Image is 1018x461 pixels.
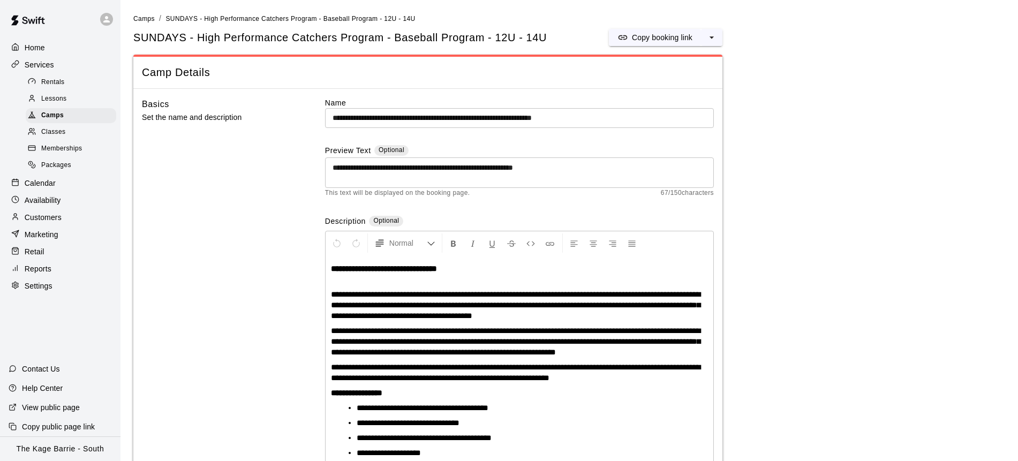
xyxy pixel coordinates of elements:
span: Camps [133,15,155,22]
span: Packages [41,160,71,171]
label: Description [325,216,366,228]
button: Formatting Options [370,233,440,253]
nav: breadcrumb [133,13,1005,25]
span: Normal [389,238,427,248]
a: Rentals [26,74,120,90]
h6: Basics [142,97,169,111]
p: Help Center [22,383,63,394]
a: Camps [133,14,155,22]
p: Set the name and description [142,111,291,124]
a: Lessons [26,90,120,107]
a: Services [9,57,112,73]
button: Copy booking link [609,29,701,46]
a: Marketing [9,226,112,243]
a: Packages [26,157,120,174]
p: Home [25,42,45,53]
label: Preview Text [325,145,371,157]
button: Insert Code [522,233,540,253]
a: Availability [9,192,112,208]
p: Availability [25,195,61,206]
span: Camp Details [142,65,714,80]
button: Undo [328,233,346,253]
h5: SUNDAYS - High Performance Catchers Program - Baseball Program - 12U - 14U [133,31,547,45]
span: Camps [41,110,64,121]
div: Classes [26,125,116,140]
button: Format Underline [483,233,501,253]
p: Services [25,59,54,70]
a: Customers [9,209,112,225]
a: Settings [9,278,112,294]
div: Camps [26,108,116,123]
p: Contact Us [22,364,60,374]
div: split button [609,29,722,46]
div: Lessons [26,92,116,107]
p: View public page [22,402,80,413]
span: SUNDAYS - High Performance Catchers Program - Baseball Program - 12U - 14U [165,15,415,22]
p: Copy public page link [22,421,95,432]
span: Memberships [41,143,82,154]
label: Name [325,97,714,108]
a: Retail [9,244,112,260]
a: Classes [26,124,120,141]
a: Home [9,40,112,56]
div: Rentals [26,75,116,90]
button: Format Bold [444,233,463,253]
button: select merge strategy [701,29,722,46]
button: Left Align [565,233,583,253]
p: The Kage Barrie - South [17,443,104,455]
span: This text will be displayed on the booking page. [325,188,470,199]
div: Memberships [26,141,116,156]
button: Redo [347,233,365,253]
p: Marketing [25,229,58,240]
p: Copy booking link [632,32,692,43]
a: Reports [9,261,112,277]
a: Camps [26,108,120,124]
button: Format Italics [464,233,482,253]
p: Calendar [25,178,56,188]
li: / [159,13,161,24]
div: Packages [26,158,116,173]
button: Center Align [584,233,602,253]
button: Format Strikethrough [502,233,521,253]
p: Settings [25,281,52,291]
a: Memberships [26,141,120,157]
span: Classes [41,127,65,138]
span: Rentals [41,77,65,88]
button: Insert Link [541,233,559,253]
span: 67 / 150 characters [661,188,714,199]
span: Optional [373,217,399,224]
span: Lessons [41,94,67,104]
button: Right Align [604,233,622,253]
p: Reports [25,263,51,274]
button: Justify Align [623,233,641,253]
a: Calendar [9,175,112,191]
p: Retail [25,246,44,257]
span: Optional [379,146,404,154]
p: Customers [25,212,62,223]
